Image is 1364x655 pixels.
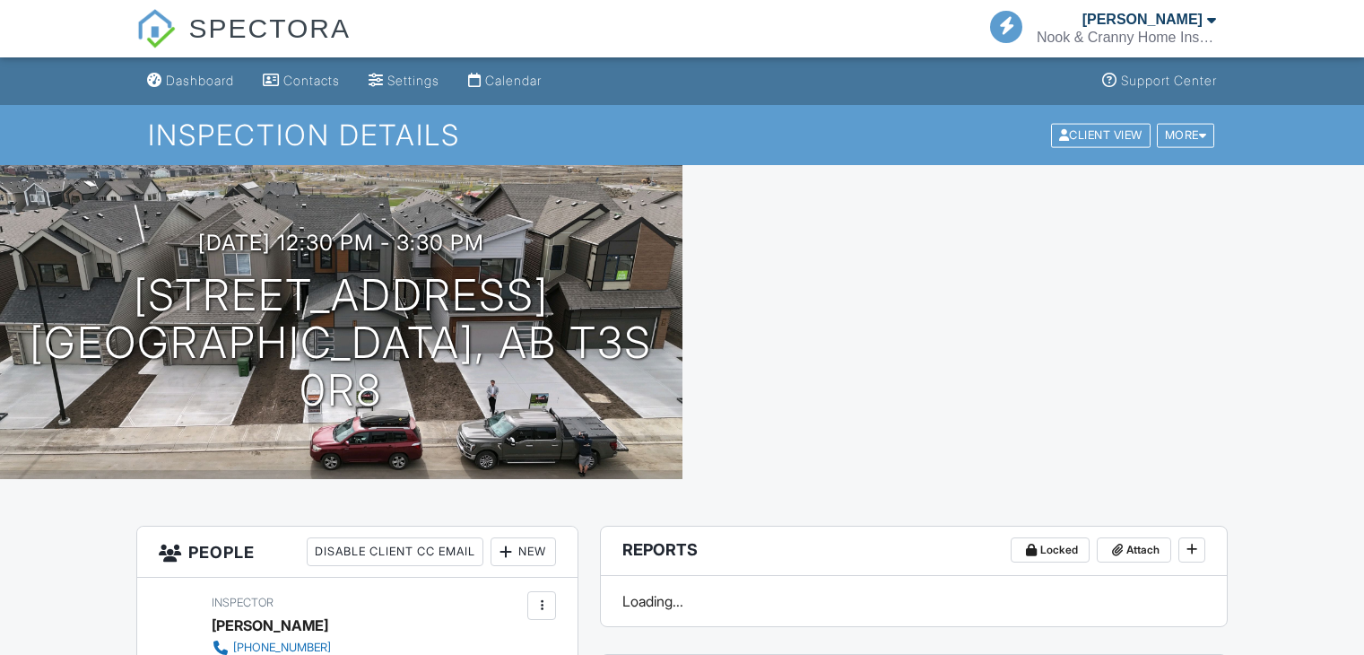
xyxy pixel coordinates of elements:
div: Nook & Cranny Home Inspections Ltd. [1037,29,1216,47]
div: More [1157,123,1215,147]
h1: Inspection Details [148,119,1216,151]
a: Calendar [461,65,549,98]
a: Support Center [1095,65,1224,98]
a: Client View [1049,127,1155,141]
a: Dashboard [140,65,241,98]
h1: [STREET_ADDRESS] [GEOGRAPHIC_DATA], AB T3S 0R8 [29,272,654,414]
h3: [DATE] 12:30 pm - 3:30 pm [198,231,484,255]
span: SPECTORA [189,9,352,47]
div: Disable Client CC Email [307,537,483,566]
div: Support Center [1121,73,1217,88]
div: Settings [387,73,439,88]
div: Dashboard [166,73,234,88]
div: [PERSON_NAME] [212,612,328,639]
div: Calendar [485,73,542,88]
a: Settings [361,65,447,98]
a: Contacts [256,65,347,98]
img: The Best Home Inspection Software - Spectora [136,9,176,48]
h3: People [137,527,578,578]
div: New [491,537,556,566]
a: SPECTORA [136,27,351,60]
span: Inspector [212,596,274,609]
div: Contacts [283,73,340,88]
div: [PERSON_NAME] [1082,11,1203,29]
div: [PHONE_NUMBER] [233,641,331,655]
div: Client View [1051,123,1151,147]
